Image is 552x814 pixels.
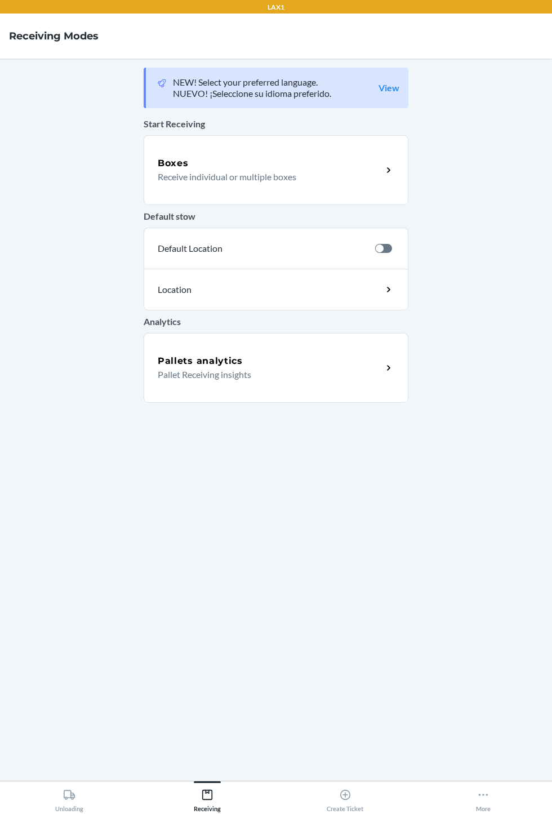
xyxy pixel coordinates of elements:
button: Create Ticket [276,781,414,812]
a: View [379,82,399,94]
p: Default stow [144,210,408,223]
div: Create Ticket [327,784,363,812]
div: Unloading [55,784,83,812]
p: Pallet Receiving insights [158,368,373,381]
div: Receiving [194,784,221,812]
button: Receiving [138,781,276,812]
p: NUEVO! ¡Seleccione su idioma preferido. [173,88,331,99]
p: LAX1 [268,2,284,12]
div: More [476,784,491,812]
p: Analytics [144,315,408,328]
a: Location [144,269,408,310]
h4: Receiving Modes [9,29,99,43]
p: Location [158,283,291,296]
a: BoxesReceive individual or multiple boxes [144,135,408,205]
h5: Boxes [158,157,189,170]
p: Start Receiving [144,117,408,131]
button: More [414,781,552,812]
a: Pallets analyticsPallet Receiving insights [144,333,408,403]
p: Default Location [158,242,366,255]
p: NEW! Select your preferred language. [173,77,331,88]
h5: Pallets analytics [158,354,243,368]
p: Receive individual or multiple boxes [158,170,373,184]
